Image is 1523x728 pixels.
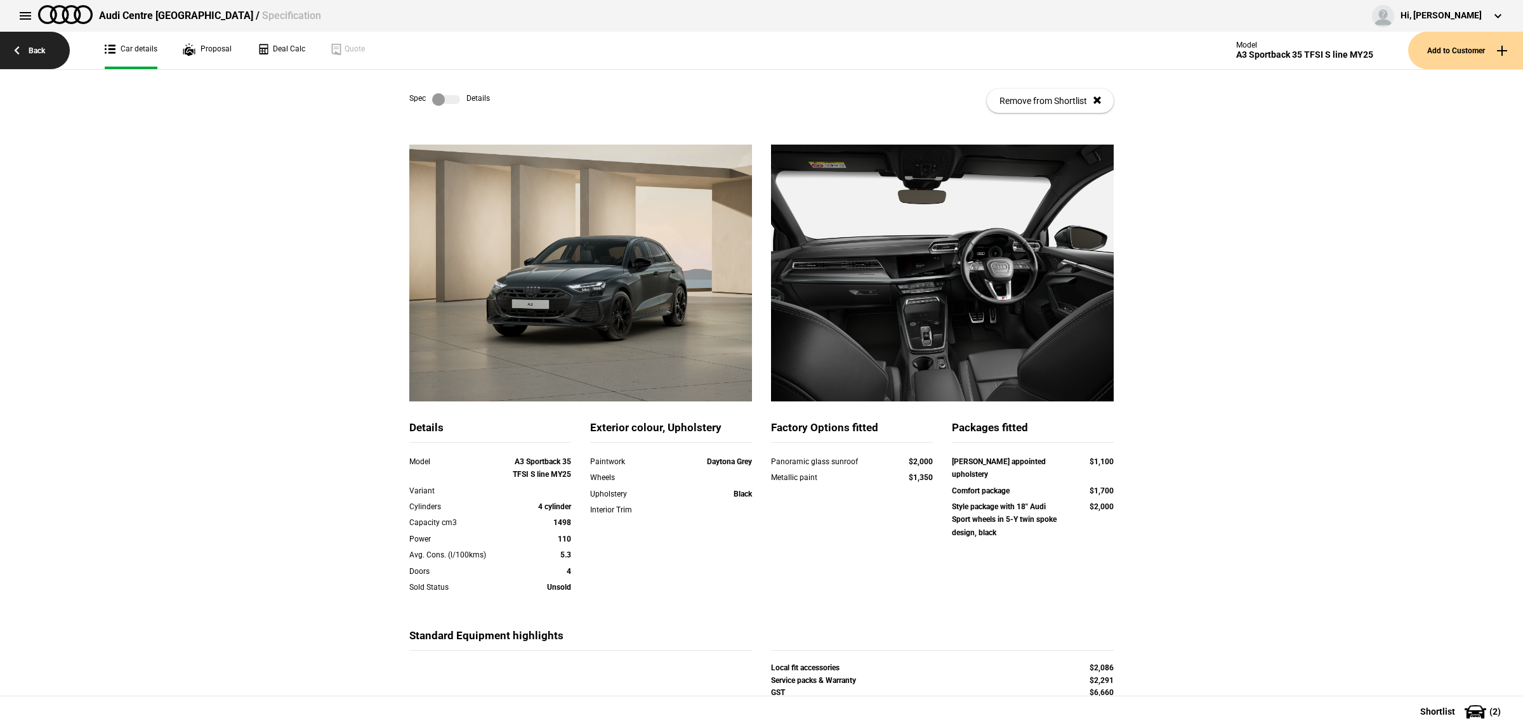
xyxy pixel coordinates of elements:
[538,502,571,511] strong: 4 cylinder
[409,549,506,561] div: Avg. Cons. (l/100kms)
[590,504,655,516] div: Interior Trim
[1489,707,1501,716] span: ( 2 )
[409,420,571,443] div: Details
[909,457,933,466] strong: $2,000
[409,484,506,497] div: Variant
[567,567,571,576] strong: 4
[257,32,305,69] a: Deal Calc
[771,688,785,697] strong: GST
[1090,688,1114,697] strong: $6,660
[1090,676,1114,685] strong: $2,291
[590,420,752,443] div: Exterior colour, Upholstery
[771,471,885,484] div: Metallic paint
[38,5,93,24] img: audi.png
[409,533,506,545] div: Power
[560,550,571,559] strong: 5.3
[1401,10,1482,22] div: Hi, [PERSON_NAME]
[771,676,856,685] strong: Service packs & Warranty
[1090,457,1114,466] strong: $1,100
[409,565,506,578] div: Doors
[409,581,506,594] div: Sold Status
[105,32,157,69] a: Car details
[409,516,506,529] div: Capacity cm3
[771,420,933,443] div: Factory Options fitted
[1236,49,1373,60] div: A3 Sportback 35 TFSI S line MY25
[590,488,655,500] div: Upholstery
[547,583,571,592] strong: Unsold
[952,486,1010,495] strong: Comfort package
[409,500,506,513] div: Cylinders
[1236,41,1373,49] div: Model
[734,490,752,498] strong: Black
[707,457,752,466] strong: Daytona Grey
[952,420,1114,443] div: Packages fitted
[558,535,571,543] strong: 110
[1090,486,1114,495] strong: $1,700
[1090,502,1114,511] strong: $2,000
[1408,32,1523,69] button: Add to Customer
[1420,707,1455,716] span: Shortlist
[409,455,506,468] div: Model
[1090,663,1114,672] strong: $2,086
[99,9,321,23] div: Audi Centre [GEOGRAPHIC_DATA] /
[183,32,232,69] a: Proposal
[909,473,933,482] strong: $1,350
[409,93,490,106] div: Spec Details
[513,457,571,479] strong: A3 Sportback 35 TFSI S line MY25
[952,502,1057,537] strong: Style package with 18" Audi Sport wheels in 5-Y twin spoke design, black
[1401,696,1523,727] button: Shortlist(2)
[409,628,752,651] div: Standard Equipment highlights
[952,457,1046,479] strong: [PERSON_NAME] appointed upholstery
[553,518,571,527] strong: 1498
[262,10,321,22] span: Specification
[590,455,655,468] div: Paintwork
[987,89,1114,113] button: Remove from Shortlist
[771,663,840,672] strong: Local fit accessories
[590,471,655,484] div: Wheels
[771,455,885,468] div: Panoramic glass sunroof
